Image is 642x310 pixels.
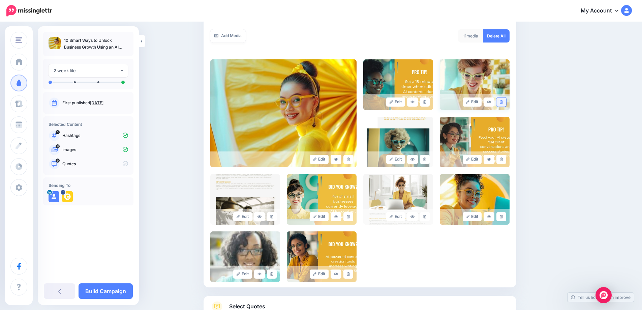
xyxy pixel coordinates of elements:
img: 9af6e3185516cef1562f9023a186d7f8_large.jpg [440,59,510,110]
a: Edit [463,97,482,107]
a: Delete All [483,29,510,43]
a: My Account [574,3,632,19]
p: Quotes [62,161,128,167]
img: ce44aa21ea7273753717daa4bc4bd281_large.jpg [287,231,357,282]
img: 6dd004e7631cc68495a385f359ebdc60_large.jpg [210,59,357,167]
img: menu.png [16,37,22,43]
img: 7279ef6e957bc86150c9348cde5ed554_large.jpg [363,59,433,110]
img: user_default_image.png [49,191,59,202]
div: Open Intercom Messenger [595,287,612,303]
a: Edit [310,212,329,221]
a: Edit [233,270,252,279]
a: Edit [463,212,482,221]
img: 78bef2ae6cee267f70a709ec8094a68b_large.jpg [210,174,280,225]
span: 5 [56,130,60,134]
a: Edit [386,212,405,221]
div: media [458,29,483,43]
a: Edit [463,155,482,164]
p: 10 Smart Ways to Unlock Business Growth Using an AI Writing Assistant [DATE] [64,37,128,51]
p: First published [62,100,128,106]
img: 0ad066c2a5561e473bebcc6834aa3b34_large.jpg [440,117,510,167]
img: 9330e88b849c14fced5aff74b8f5886c_large.jpg [287,174,357,225]
a: [DATE] [90,100,103,105]
a: Edit [233,212,252,221]
img: Missinglettr [6,5,52,17]
img: 2fee272eae21738dfb37a8412f1211ba_large.jpg [440,174,510,225]
span: 11 [463,33,466,38]
img: 9569ea1e0c697db9b4710c4ad824e8d5_large.jpg [210,231,280,282]
img: 175932440a8c01ebdf27442534c999dc_large.jpg [363,174,433,225]
img: 6dd004e7631cc68495a385f359ebdc60_thumb.jpg [49,37,61,49]
span: 11 [56,144,60,148]
p: Images [62,147,128,153]
img: 650abe15c846e79f9f875ea483cfb227_large.jpg [363,117,433,167]
a: Tell us how we can improve [568,293,634,302]
h4: Sending To [49,183,128,188]
img: 196676706_108571301444091_499029507392834038_n-bsa103351.png [62,191,73,202]
h4: Selected Content [49,122,128,127]
a: Edit [310,270,329,279]
a: Edit [386,155,405,164]
button: 2 week lite [49,64,128,77]
p: Hashtags [62,133,128,139]
a: Edit [386,97,405,107]
span: 9 [56,159,60,163]
div: 2 week lite [54,67,120,75]
a: Add Media [210,29,246,43]
a: Edit [310,155,329,164]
